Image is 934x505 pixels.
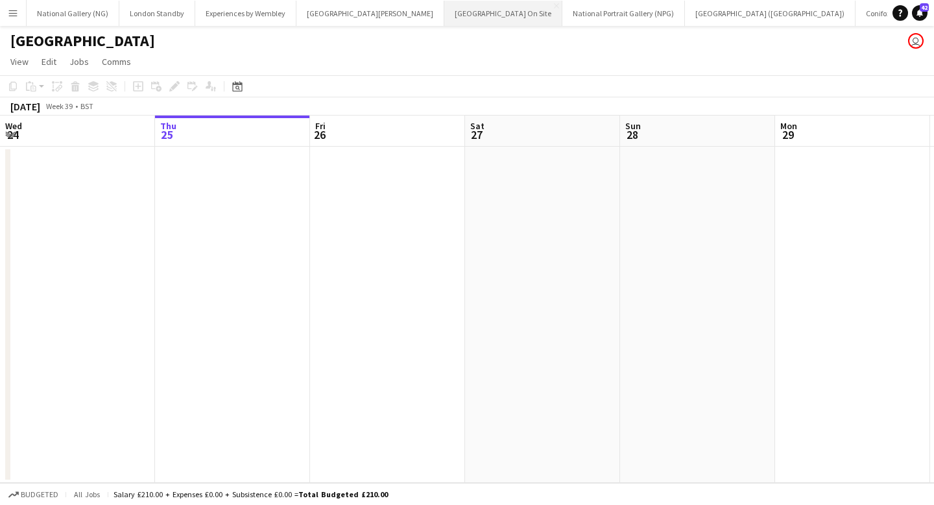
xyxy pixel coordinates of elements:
span: Comms [102,56,131,68]
span: 28 [623,127,641,142]
a: 42 [912,5,928,21]
span: 25 [158,127,176,142]
span: 26 [313,127,326,142]
span: 27 [468,127,485,142]
app-user-avatar: Gus Gordon [908,33,924,49]
a: Jobs [64,53,94,70]
button: [GEOGRAPHIC_DATA] ([GEOGRAPHIC_DATA]) [685,1,856,26]
span: Budgeted [21,490,58,499]
button: Budgeted [6,487,60,502]
span: Jobs [69,56,89,68]
span: Total Budgeted £210.00 [298,489,388,499]
span: Edit [42,56,56,68]
button: [GEOGRAPHIC_DATA][PERSON_NAME] [296,1,444,26]
span: Sat [470,120,485,132]
span: 42 [920,3,929,12]
button: National Gallery (NG) [27,1,119,26]
span: 24 [3,127,22,142]
span: Week 39 [43,101,75,111]
button: Experiences by Wembley [195,1,296,26]
div: [DATE] [10,100,40,113]
a: Comms [97,53,136,70]
span: Thu [160,120,176,132]
div: Salary £210.00 + Expenses £0.00 + Subsistence £0.00 = [114,489,388,499]
span: Sun [625,120,641,132]
span: Fri [315,120,326,132]
h1: [GEOGRAPHIC_DATA] [10,31,155,51]
span: 29 [778,127,797,142]
a: Edit [36,53,62,70]
button: London Standby [119,1,195,26]
button: National Portrait Gallery (NPG) [562,1,685,26]
span: Wed [5,120,22,132]
a: View [5,53,34,70]
button: [GEOGRAPHIC_DATA] On Site [444,1,562,26]
span: View [10,56,29,68]
span: Mon [780,120,797,132]
span: All jobs [71,489,102,499]
div: BST [80,101,93,111]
